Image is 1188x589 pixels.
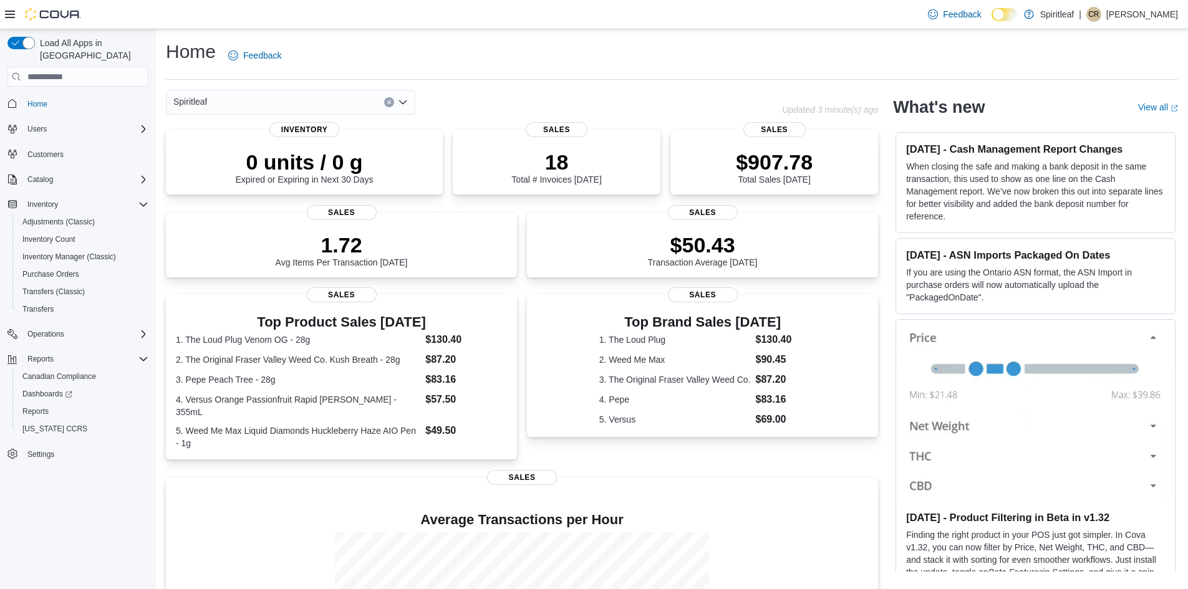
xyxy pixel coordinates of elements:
[511,150,601,184] div: Total # Invoices [DATE]
[22,147,69,162] a: Customers
[425,332,507,347] dd: $130.40
[35,37,148,62] span: Load All Apps in [GEOGRAPHIC_DATA]
[2,196,153,213] button: Inventory
[17,369,148,384] span: Canadian Compliance
[2,145,153,163] button: Customers
[1079,7,1081,22] p: |
[22,287,85,297] span: Transfers (Classic)
[27,175,53,184] span: Catalog
[743,122,806,137] span: Sales
[17,284,90,299] a: Transfers (Classic)
[22,172,148,187] span: Catalog
[22,122,148,136] span: Users
[425,423,507,438] dd: $49.50
[2,350,153,368] button: Reports
[22,234,75,244] span: Inventory Count
[668,287,738,302] span: Sales
[943,8,981,21] span: Feedback
[176,424,420,449] dt: 5. Weed Me Max Liquid Diamonds Huckleberry Haze AIO Pen - 1g
[756,392,806,407] dd: $83.16
[22,406,49,416] span: Reports
[17,386,148,401] span: Dashboards
[12,420,153,438] button: [US_STATE] CCRS
[2,445,153,463] button: Settings
[893,97,985,117] h2: What's new
[17,232,148,247] span: Inventory Count
[599,333,751,346] dt: 1. The Loud Plug
[22,146,148,162] span: Customers
[599,373,751,386] dt: 3. The Original Fraser Valley Weed Co.
[236,150,374,175] p: 0 units / 0 g
[17,267,84,282] a: Purchase Orders
[425,372,507,387] dd: $83.16
[12,385,153,403] a: Dashboards
[2,325,153,343] button: Operations
[988,567,1043,577] em: Beta Features
[599,393,751,406] dt: 4. Pepe
[17,267,148,282] span: Purchase Orders
[648,232,758,267] div: Transaction Average [DATE]
[176,512,868,527] h4: Average Transactions per Hour
[756,332,806,347] dd: $130.40
[22,371,96,381] span: Canadian Compliance
[17,214,148,229] span: Adjustments (Classic)
[17,421,148,436] span: Washington CCRS
[17,284,148,299] span: Transfers (Classic)
[176,333,420,346] dt: 1. The Loud Plug Venom OG - 28g
[736,150,813,184] div: Total Sales [DATE]
[22,327,148,342] span: Operations
[12,213,153,231] button: Adjustments (Classic)
[27,150,64,160] span: Customers
[12,266,153,283] button: Purchase Orders
[12,231,153,248] button: Inventory Count
[166,39,216,64] h1: Home
[22,217,95,227] span: Adjustments (Classic)
[17,214,100,229] a: Adjustments (Classic)
[176,315,507,330] h3: Top Product Sales [DATE]
[22,269,79,279] span: Purchase Orders
[906,266,1165,304] p: If you are using the Ontario ASN format, the ASN Import in purchase orders will now automatically...
[17,302,59,317] a: Transfers
[7,89,148,496] nav: Complex example
[384,97,394,107] button: Clear input
[27,99,47,109] span: Home
[398,97,408,107] button: Open list of options
[648,232,758,257] p: $50.43
[176,393,420,418] dt: 4. Versus Orange Passionfruit Rapid [PERSON_NAME] - 355mL
[1138,102,1178,112] a: View allExternal link
[906,160,1165,223] p: When closing the safe and making a bank deposit in the same transaction, this used to show as one...
[2,120,153,138] button: Users
[307,205,377,220] span: Sales
[906,143,1165,155] h3: [DATE] - Cash Management Report Changes
[12,283,153,300] button: Transfers (Classic)
[22,389,72,399] span: Dashboards
[756,372,806,387] dd: $87.20
[487,470,557,485] span: Sales
[22,197,63,212] button: Inventory
[1086,7,1101,22] div: Cory R
[511,150,601,175] p: 18
[425,392,507,407] dd: $57.50
[22,327,69,342] button: Operations
[12,300,153,318] button: Transfers
[22,446,148,462] span: Settings
[599,315,806,330] h3: Top Brand Sales [DATE]
[992,8,1018,21] input: Dark Mode
[243,49,281,62] span: Feedback
[22,447,59,462] a: Settings
[22,304,54,314] span: Transfers
[2,171,153,188] button: Catalog
[276,232,408,267] div: Avg Items Per Transaction [DATE]
[27,199,58,209] span: Inventory
[27,449,54,459] span: Settings
[22,197,148,212] span: Inventory
[22,95,148,111] span: Home
[22,424,87,434] span: [US_STATE] CCRS
[25,8,81,21] img: Cova
[276,232,408,257] p: 1.72
[307,287,377,302] span: Sales
[223,43,286,68] a: Feedback
[906,511,1165,524] h3: [DATE] - Product Filtering in Beta in v1.32
[17,404,54,419] a: Reports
